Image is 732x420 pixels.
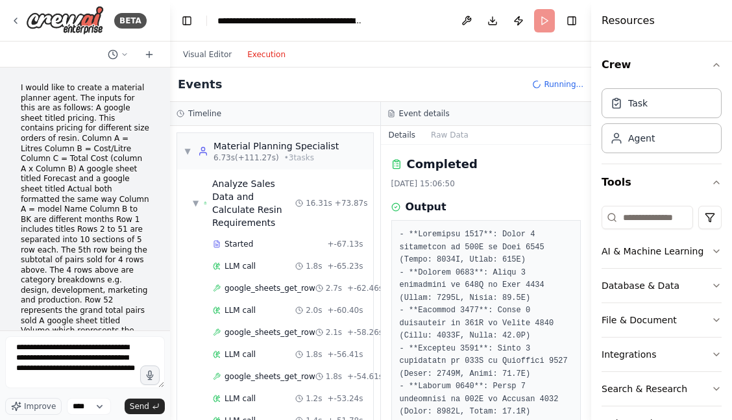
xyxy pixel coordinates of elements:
h3: Output [406,199,446,215]
span: + -62.46s [347,283,383,293]
span: 2.7s [326,283,342,293]
button: Start a new chat [139,47,160,62]
div: Material Planning Specialist [213,140,339,153]
button: File & Document [602,303,722,337]
span: Started [225,239,253,249]
span: LLM call [225,261,256,271]
img: Logo [26,6,104,35]
button: Hide left sidebar [178,12,196,30]
nav: breadcrumb [217,14,363,27]
span: • 3 task s [284,153,314,163]
span: ▼ [184,146,191,156]
h4: Resources [602,13,655,29]
button: Execution [239,47,293,62]
span: + -58.26s [347,327,383,338]
button: Integrations [602,338,722,371]
span: 1.2s [306,393,322,404]
span: ▼ [193,198,199,208]
button: Tools [602,164,722,201]
button: Search & Research [602,372,722,406]
span: + -53.24s [328,393,363,404]
span: + -60.40s [328,305,363,315]
button: Switch to previous chat [103,47,134,62]
span: Send [130,401,149,412]
button: Visual Editor [175,47,239,62]
button: Raw Data [423,126,476,144]
button: Click to speak your automation idea [140,365,160,385]
div: BETA [114,13,147,29]
h2: Completed [407,155,478,173]
span: google_sheets_get_row [225,371,315,382]
button: Crew [602,47,722,83]
span: + -56.41s [328,349,363,360]
button: Hide right sidebar [563,12,581,30]
div: Task [628,97,648,110]
span: + -54.61s [347,371,383,382]
button: Improve [5,398,62,415]
span: 6.73s (+111.27s) [213,153,279,163]
span: 1.8s [306,261,322,271]
span: LLM call [225,393,256,404]
span: LLM call [225,305,256,315]
span: 2.0s [306,305,322,315]
h3: Event details [399,108,450,119]
button: Database & Data [602,269,722,303]
span: Running... [544,79,583,90]
h2: Events [178,75,222,93]
div: Analyze Sales Data and Calculate Resin Requirements [212,177,295,229]
span: 2.1s [326,327,342,338]
div: [DATE] 15:06:50 [391,179,581,189]
span: 1.8s [326,371,342,382]
div: Crew [602,83,722,164]
span: Improve [24,401,56,412]
span: LLM call [225,349,256,360]
span: 1.8s [306,349,322,360]
span: + -65.23s [328,261,363,271]
span: + -67.13s [328,239,363,249]
span: 16.31s [306,198,332,208]
div: Agent [628,132,655,145]
button: Send [125,399,165,414]
span: google_sheets_get_row [225,283,315,293]
h3: Timeline [188,108,221,119]
span: + 73.87s [335,198,368,208]
button: AI & Machine Learning [602,234,722,268]
span: google_sheets_get_row [225,327,315,338]
button: Details [381,126,424,144]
